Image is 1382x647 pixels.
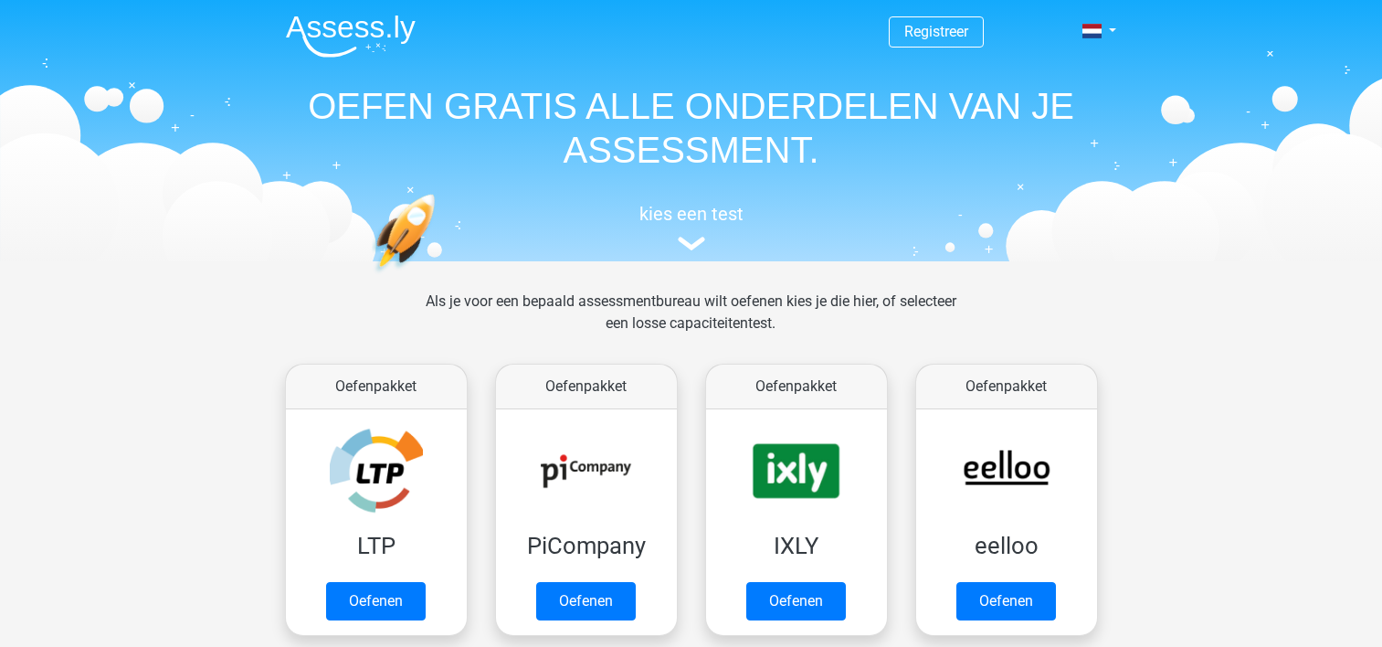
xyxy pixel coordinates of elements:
[271,203,1112,251] a: kies een test
[904,23,968,40] a: Registreer
[411,291,971,356] div: Als je voor een bepaald assessmentbureau wilt oefenen kies je die hier, of selecteer een losse ca...
[678,237,705,250] img: assessment
[746,582,846,620] a: Oefenen
[271,203,1112,225] h5: kies een test
[326,582,426,620] a: Oefenen
[271,84,1112,172] h1: OEFEN GRATIS ALLE ONDERDELEN VAN JE ASSESSMENT.
[286,15,416,58] img: Assessly
[956,582,1056,620] a: Oefenen
[372,194,506,359] img: oefenen
[536,582,636,620] a: Oefenen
